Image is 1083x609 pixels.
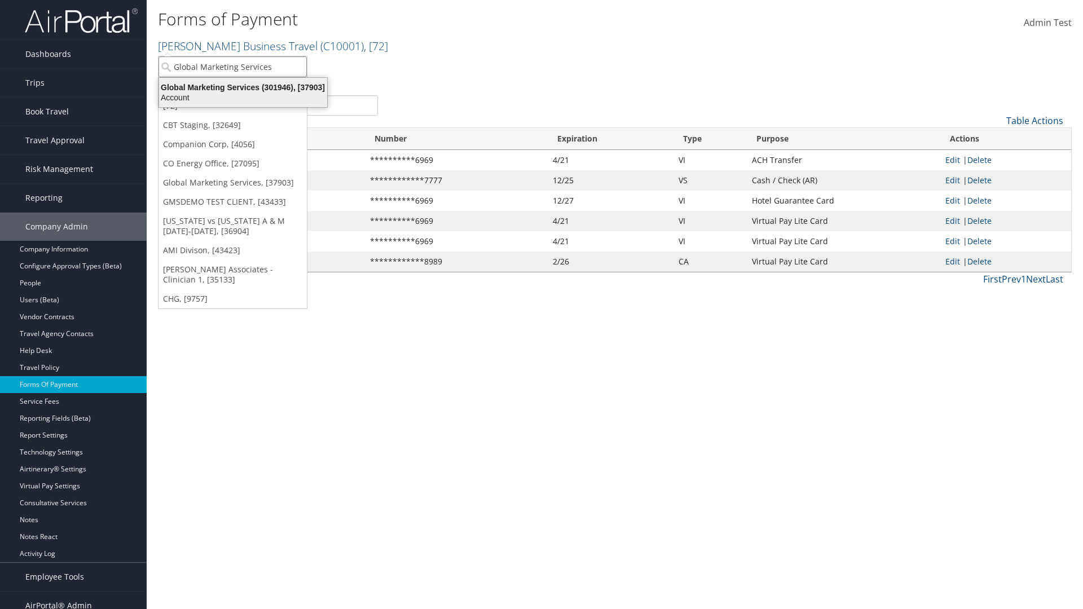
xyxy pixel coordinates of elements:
[152,92,334,103] div: Account
[159,192,307,211] a: GMSDEMO TEST CLIENT, [43433]
[158,7,767,31] h1: Forms of Payment
[967,256,992,267] a: Delete
[673,128,746,150] th: Type
[25,126,85,155] span: Travel Approval
[159,154,307,173] a: CO Energy Office, [27095]
[945,195,960,206] a: Edit
[159,260,307,289] a: [PERSON_NAME] Associates - Clinician 1, [35133]
[159,116,307,135] a: CBT Staging, [32649]
[547,150,673,170] td: 4/21
[940,251,1071,272] td: |
[945,175,960,186] a: Edit
[159,241,307,260] a: AMI Divison, [43423]
[940,170,1071,191] td: |
[945,215,960,226] a: Edit
[25,7,138,34] img: airportal-logo.png
[547,191,673,211] td: 12/27
[673,211,746,231] td: VI
[25,213,88,241] span: Company Admin
[967,236,992,246] a: Delete
[1024,6,1072,41] a: Admin Test
[1046,273,1063,285] a: Last
[983,273,1002,285] a: First
[746,128,940,150] th: Purpose: activate to sort column descending
[967,155,992,165] a: Delete
[25,69,45,97] span: Trips
[159,289,307,308] a: CHG, [9757]
[25,40,71,68] span: Dashboards
[1002,273,1021,285] a: Prev
[967,195,992,206] a: Delete
[746,191,940,211] td: Hotel Guarantee Card
[940,150,1071,170] td: |
[547,231,673,251] td: 4/21
[1021,273,1026,285] a: 1
[159,135,307,154] a: Companion Corp, [4056]
[673,231,746,251] td: VI
[1024,16,1072,29] span: Admin Test
[25,155,93,183] span: Risk Management
[746,211,940,231] td: Virtual Pay Lite Card
[967,175,992,186] a: Delete
[746,150,940,170] td: ACH Transfer
[364,128,547,150] th: Number
[547,128,673,150] th: Expiration: activate to sort column ascending
[547,251,673,272] td: 2/26
[1006,114,1063,127] a: Table Actions
[158,38,388,54] a: [PERSON_NAME] Business Travel
[547,170,673,191] td: 12/25
[940,191,1071,211] td: |
[940,231,1071,251] td: |
[673,191,746,211] td: VI
[746,251,940,272] td: Virtual Pay Lite Card
[320,38,364,54] span: ( C10001 )
[940,128,1071,150] th: Actions
[967,215,992,226] a: Delete
[159,56,307,77] input: Search Accounts
[945,256,960,267] a: Edit
[25,184,63,212] span: Reporting
[673,170,746,191] td: VS
[1026,273,1046,285] a: Next
[746,231,940,251] td: Virtual Pay Lite Card
[364,38,388,54] span: , [ 72 ]
[152,82,334,92] div: Global Marketing Services (301946), [37903]
[159,211,307,241] a: [US_STATE] vs [US_STATE] A & M [DATE]-[DATE], [36904]
[940,211,1071,231] td: |
[945,155,960,165] a: Edit
[25,563,84,591] span: Employee Tools
[673,251,746,272] td: CA
[673,150,746,170] td: VI
[25,98,69,126] span: Book Travel
[547,211,673,231] td: 4/21
[746,170,940,191] td: Cash / Check (AR)
[159,173,307,192] a: Global Marketing Services, [37903]
[945,236,960,246] a: Edit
